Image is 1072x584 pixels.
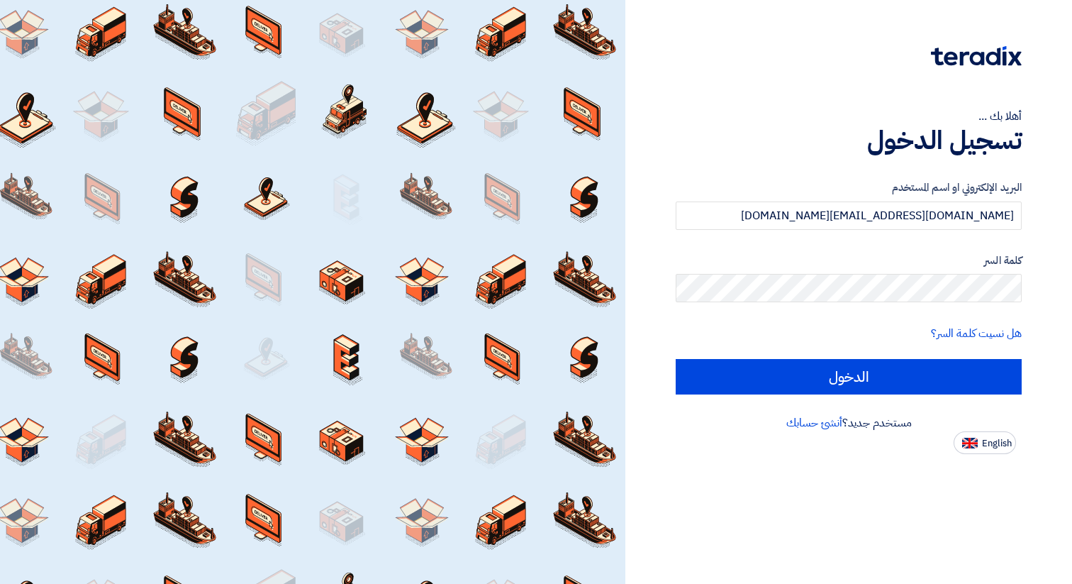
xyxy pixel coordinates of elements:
[931,325,1022,342] a: هل نسيت كلمة السر؟
[931,46,1022,66] img: Teradix logo
[676,125,1022,156] h1: تسجيل الدخول
[954,431,1016,454] button: English
[676,202,1022,230] input: أدخل بريد العمل الإلكتروني او اسم المستخدم الخاص بك ...
[786,414,842,431] a: أنشئ حسابك
[676,108,1022,125] div: أهلا بك ...
[676,414,1022,431] div: مستخدم جديد؟
[676,180,1022,196] label: البريد الإلكتروني او اسم المستخدم
[676,253,1022,269] label: كلمة السر
[676,359,1022,395] input: الدخول
[962,438,978,448] img: en-US.png
[982,439,1012,448] span: English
